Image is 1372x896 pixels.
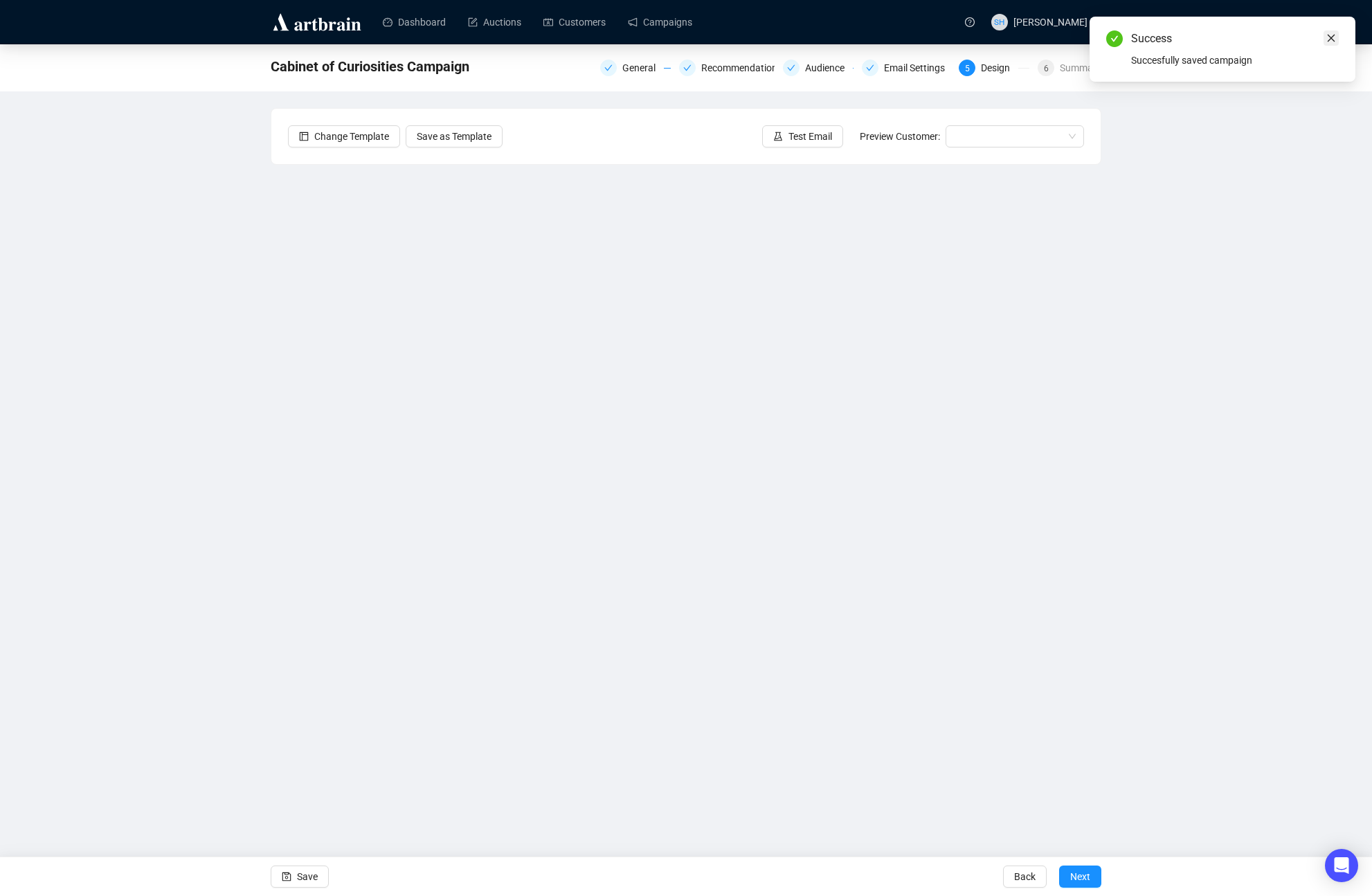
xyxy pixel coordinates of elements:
[604,64,613,72] span: check
[1070,857,1090,896] span: Next
[271,11,363,33] img: logo
[417,129,491,144] span: Save as Template
[282,872,291,881] span: save
[860,131,940,142] span: Preview Customer:
[1038,60,1101,76] div: 6Summary
[1013,17,1087,28] span: [PERSON_NAME]
[959,60,1029,76] div: 5Design
[787,64,795,72] span: check
[468,4,521,40] a: Auctions
[679,60,775,76] div: Recommendations
[1324,30,1339,46] a: Close
[600,60,671,76] div: General
[297,857,318,896] span: Save
[406,125,503,147] button: Save as Template
[1131,30,1339,47] div: Success
[701,60,791,76] div: Recommendations
[683,64,692,72] span: check
[965,17,975,27] span: question-circle
[1044,64,1049,73] span: 6
[884,60,953,76] div: Email Settings
[314,129,389,144] span: Change Template
[288,125,400,147] button: Change Template
[866,64,874,72] span: check
[1014,857,1036,896] span: Back
[994,15,1004,28] span: SH
[783,60,854,76] div: Audience
[981,60,1018,76] div: Design
[1003,866,1047,888] button: Back
[1326,33,1336,43] span: close
[299,132,309,141] span: layout
[762,125,843,147] button: Test Email
[622,60,664,76] div: General
[1131,53,1339,68] div: Succesfully saved campaign
[628,4,692,40] a: Campaigns
[1059,866,1101,888] button: Next
[862,60,950,76] div: Email Settings
[383,4,446,40] a: Dashboard
[773,132,783,141] span: experiment
[543,4,606,40] a: Customers
[805,60,853,76] div: Audience
[788,129,832,144] span: Test Email
[965,64,970,73] span: 5
[1106,30,1123,47] span: check-circle
[1325,849,1358,882] div: Open Intercom Messenger
[1060,60,1101,76] div: Summary
[271,866,329,888] button: Save
[271,55,469,78] span: Cabinet of Curiosities Campaign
